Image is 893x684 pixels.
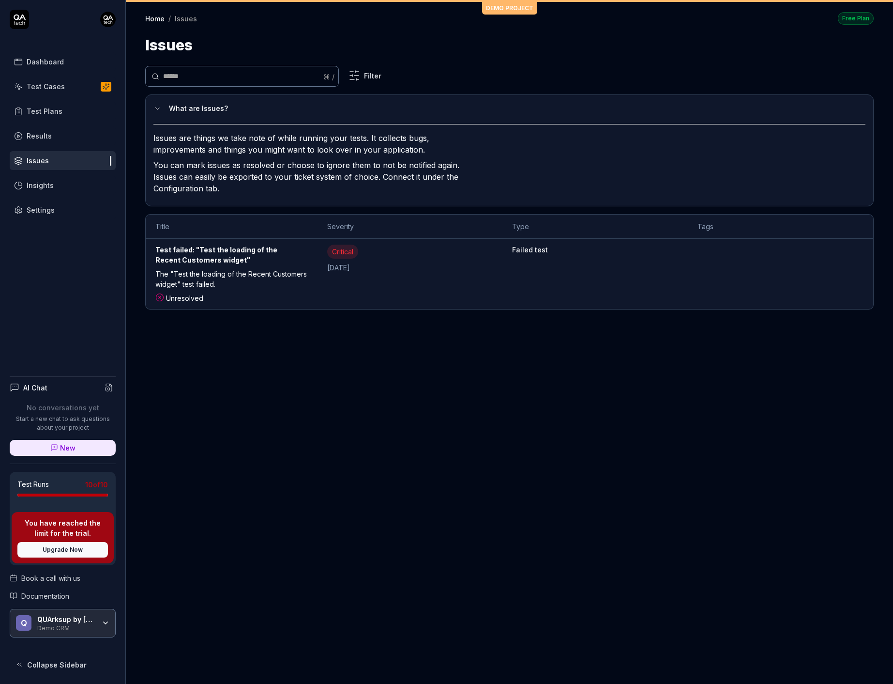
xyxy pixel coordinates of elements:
[10,102,116,121] a: Test Plans
[27,660,87,670] span: Collapse Sidebar
[16,615,31,631] span: Q
[37,623,95,631] div: Demo CRM
[10,77,116,96] a: Test Cases
[146,215,318,239] th: Title
[27,106,62,116] div: Test Plans
[21,591,69,601] span: Documentation
[512,245,678,255] b: Failed test
[21,573,80,583] span: Book a call with us
[10,52,116,71] a: Dashboard
[10,591,116,601] a: Documentation
[323,71,334,81] div: ⌘ /
[10,126,116,145] a: Results
[153,103,858,114] button: What are Issues?
[10,176,116,195] a: Insights
[60,443,76,453] span: New
[327,245,358,259] div: Critical
[169,103,858,114] div: What are Issues?
[688,215,873,239] th: Tags
[145,34,193,56] h1: Issues
[175,14,197,23] div: Issues
[17,542,108,558] button: Upgrade Now
[155,245,308,269] div: Test failed: "Test the loading of the Recent Customers widget"
[17,480,49,489] h5: Test Runs
[10,573,116,583] a: Book a call with us
[502,215,688,239] th: Type
[10,151,116,170] a: Issues
[10,609,116,638] button: QQUArksup by [PERSON_NAME]Demo CRM
[343,66,387,85] button: Filter
[153,159,468,198] p: You can mark issues as resolved or choose to ignore them to not be notified again. Issues can eas...
[168,14,171,23] div: /
[27,180,54,190] div: Insights
[318,215,503,239] th: Severity
[145,14,165,23] a: Home
[327,264,350,272] time: [DATE]
[10,403,116,413] p: No conversations yet
[155,269,308,293] div: The "Test the loading of the Recent Customers widget" test failed.
[27,81,65,92] div: Test Cases
[85,480,108,490] span: 10 of 10
[155,293,308,303] div: Unresolved
[153,132,468,159] p: Issues are things we take note of while running your tests. It collects bugs, improvements and th...
[27,155,49,166] div: Issues
[23,383,47,393] h4: AI Chat
[10,415,116,432] p: Start a new chat to ask questions about your project
[838,12,874,25] button: Free Plan
[27,131,52,141] div: Results
[27,205,55,215] div: Settings
[10,201,116,219] a: Settings
[10,655,116,674] button: Collapse Sidebar
[100,12,116,27] img: 7ccf6c19-61ad-4a6c-8811-018b02a1b829.jpg
[27,57,64,67] div: Dashboard
[10,440,116,456] a: New
[17,518,108,538] p: You have reached the limit for the trial.
[37,615,95,624] div: QUArksup by visma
